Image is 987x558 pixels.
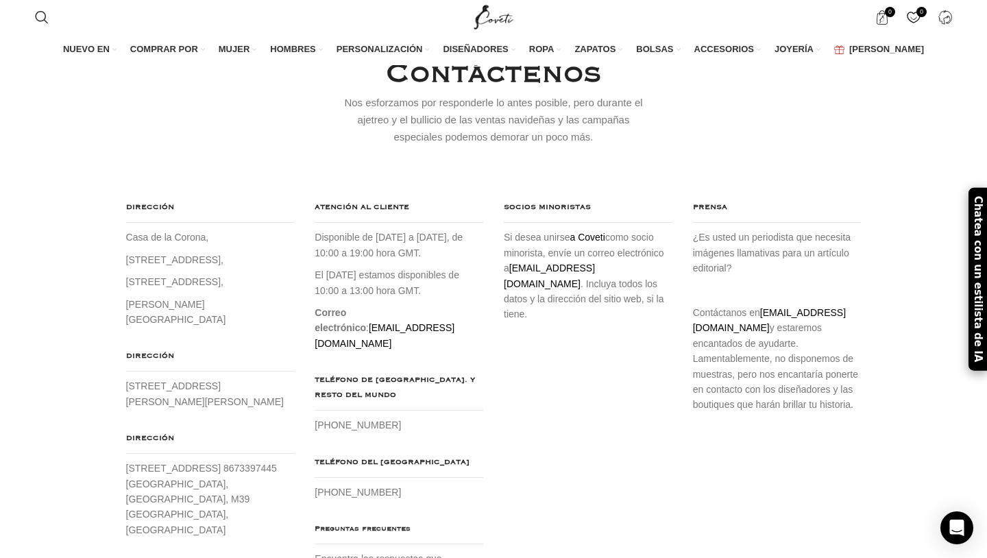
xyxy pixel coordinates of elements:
[529,36,561,64] a: ROPA
[315,378,475,398] font: TELÉFONO DE [GEOGRAPHIC_DATA]. Y RESTO DEL MUNDO
[636,36,680,64] a: BOLSAS
[126,354,174,359] font: DIRECCIÓN
[940,511,973,544] div: Abrir Intercom Messenger
[443,44,508,54] font: DISEÑADORES
[694,36,761,64] a: ACCESORIOS
[315,487,401,498] font: [PHONE_NUMBER]
[126,276,223,287] font: [STREET_ADDRESS],
[849,44,924,54] font: [PERSON_NAME]
[344,97,642,143] font: Nos esforzamos por responderle lo antes posible, pero durante el ajetreo y el bullicio de las ven...
[126,509,229,535] font: [GEOGRAPHIC_DATA], [GEOGRAPHIC_DATA]
[574,44,616,54] font: ZAPATOS
[126,299,226,325] font: [PERSON_NAME][GEOGRAPHIC_DATA]
[270,44,315,54] font: HOMBRES
[219,44,250,54] font: MUJER
[126,380,284,407] font: [STREET_ADDRESS][PERSON_NAME][PERSON_NAME]
[504,205,591,210] font: SOCIOS MINORISTAS
[337,44,423,54] font: PERSONALIZACIÓN
[315,460,470,465] font: TELÉFONO DEL [GEOGRAPHIC_DATA]
[315,232,463,258] font: Disponible de [DATE] a [DATE], de 10:00 a 19:00 hora GMT.
[529,44,555,54] font: ROPA
[693,322,858,410] font: y estaremos encantados de ayudarte. Lamentablemente, no disponemos de muestras, pero nos encantar...
[28,36,959,64] div: Navegación principal
[126,254,223,265] font: [STREET_ADDRESS],
[920,8,923,15] font: 0
[574,36,622,64] a: ZAPATOS
[63,44,110,54] font: NUEVO EN
[775,44,814,54] font: JOYERÍA
[775,36,820,64] a: JOYERÍA
[693,307,760,318] font: Contáctanos en
[834,45,844,54] img: Bolsa de regalo
[504,278,663,320] font: . Incluya todos los datos y la dirección del sitio web, si la tiene.
[126,478,250,505] font: [GEOGRAPHIC_DATA], [GEOGRAPHIC_DATA], M39
[366,322,369,333] font: :
[126,232,209,243] font: Casa de la Corona,
[315,322,454,348] a: [EMAIL_ADDRESS][DOMAIN_NAME]
[693,307,846,333] a: [EMAIL_ADDRESS][DOMAIN_NAME]
[636,44,673,54] font: BOLSAS
[130,44,198,54] font: COMPRAR POR
[504,232,663,274] font: como socio minorista, envíe un correo electrónico a
[315,420,401,430] font: [PHONE_NUMBER]
[834,36,924,64] a: [PERSON_NAME]
[126,463,277,474] font: [STREET_ADDRESS] 8673397445
[570,232,605,243] a: a Coveti
[126,436,174,441] font: DIRECCIÓN
[868,3,896,31] a: 0
[315,205,409,210] font: ATENCIÓN AL CLIENTE
[219,36,257,64] a: MUJER
[386,64,602,84] font: Contáctenos
[28,3,56,31] a: Buscar
[315,269,459,295] font: El [DATE] estamos disponibles de 10:00 a 13:00 hora GMT.
[504,263,595,289] a: [EMAIL_ADDRESS][DOMAIN_NAME]
[899,3,927,31] a: 0
[315,307,366,333] font: Correo electrónico
[315,526,411,531] font: Preguntas frecuentes
[899,3,927,31] div: Mi lista de deseos
[443,36,515,64] a: DISEÑADORES
[693,232,851,274] font: ¿Es usted un periodista que necesita imágenes llamativas para un artículo editorial?
[63,36,117,64] a: NUEVO EN
[694,44,754,54] font: ACCESORIOS
[888,8,892,15] font: 0
[130,36,205,64] a: COMPRAR POR
[270,36,322,64] a: HOMBRES
[126,205,174,210] font: DIRECCIÓN
[693,205,727,210] font: PRENSA
[504,232,570,243] font: Si desea unirse
[337,36,430,64] a: PERSONALIZACIÓN
[471,11,517,22] a: Logotipo del sitio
